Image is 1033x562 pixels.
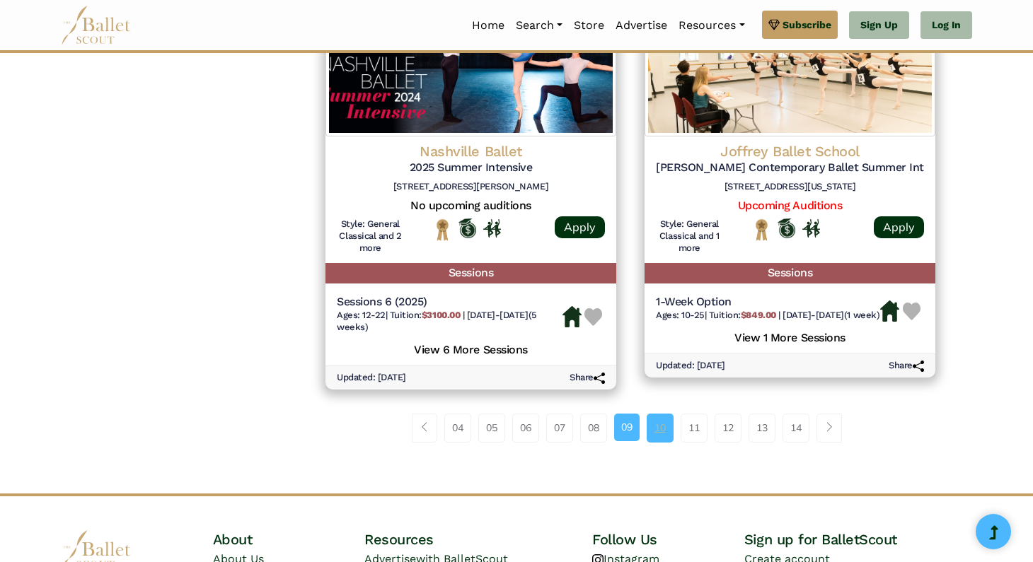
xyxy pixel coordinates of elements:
a: 13 [749,414,775,442]
img: Heart [584,308,602,326]
a: 10 [647,414,674,442]
h4: Nashville Ballet [337,142,605,160]
h5: 2025 Summer Intensive [337,160,605,175]
h6: Style: General Classical and 1 more [656,218,723,254]
a: 06 [512,414,539,442]
h5: View 6 More Sessions [337,339,605,358]
a: Advertise [610,11,673,40]
span: [DATE]-[DATE] (1 week) [783,310,879,320]
a: 04 [444,414,471,442]
img: Heart [903,303,921,320]
h5: [PERSON_NAME] Contemporary Ballet Summer Intensive [656,160,924,175]
a: 12 [715,414,741,442]
a: Apply [555,216,605,238]
b: $849.00 [741,310,776,320]
span: Tuition: [390,310,463,320]
h6: Updated: [DATE] [656,360,725,372]
img: Offers Scholarship [458,218,476,238]
img: National [753,218,771,240]
h6: Share [570,372,605,384]
a: Sign Up [849,11,909,40]
h6: [STREET_ADDRESS][US_STATE] [656,181,924,193]
a: 14 [783,414,809,442]
a: Upcoming Auditions [738,199,842,212]
a: 09 [614,414,640,440]
h4: Joffrey Ballet School [656,142,924,160]
h6: Share [889,360,924,372]
h6: Style: General Classical and 2 more [337,218,404,254]
img: Housing Available [880,300,899,322]
h6: | | [337,310,562,334]
a: Search [510,11,568,40]
h5: View 1 More Sessions [656,327,924,346]
span: [DATE]-[DATE] (5 weeks) [337,310,537,332]
h4: Sign up for BalletScout [744,530,972,549]
span: Ages: 10-25 [656,310,705,320]
a: Subscribe [762,11,838,39]
a: 07 [546,414,573,442]
a: Apply [874,216,924,238]
h6: [STREET_ADDRESS][PERSON_NAME] [337,181,605,193]
h6: Updated: [DATE] [337,372,406,384]
h4: Follow Us [592,530,744,549]
a: 05 [478,414,505,442]
span: Subscribe [783,17,831,33]
h5: Sessions [325,263,616,283]
a: 11 [681,414,708,442]
img: National [434,218,451,240]
h4: About [213,530,365,549]
img: In Person [802,219,820,238]
img: Housing Available [562,306,582,327]
b: $3100.00 [422,310,460,320]
h5: Sessions 6 (2025) [337,295,562,310]
a: Log In [921,11,972,40]
span: Tuition: [709,310,778,320]
nav: Page navigation example [412,414,850,442]
h5: Sessions [645,263,935,283]
img: In Person [483,219,501,238]
a: Home [466,11,510,40]
h5: 1-Week Option [656,295,879,310]
span: Ages: 12-22 [337,310,386,320]
img: gem.svg [768,17,780,33]
a: Resources [673,11,750,40]
h4: Resources [364,530,592,549]
a: 08 [580,414,607,442]
h5: No upcoming auditions [337,199,605,213]
a: Store [568,11,610,40]
img: Offers Scholarship [778,218,795,238]
h6: | | [656,310,879,322]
